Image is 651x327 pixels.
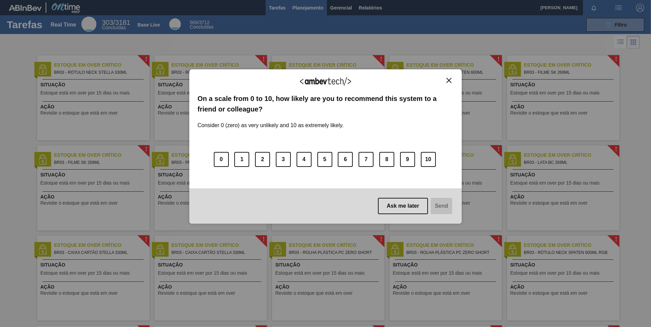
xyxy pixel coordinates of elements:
[234,152,249,167] button: 1
[317,152,332,167] button: 5
[400,152,415,167] button: 9
[197,114,344,128] label: Consider 0 (zero) as very unlikely and 10 as extremely likely.
[444,78,454,83] button: Close
[379,152,394,167] button: 8
[338,152,353,167] button: 6
[421,152,436,167] button: 10
[276,152,291,167] button: 3
[378,198,428,214] button: Ask me later
[197,93,454,114] label: On a scale from 0 to 10, how likely are you to recommend this system to a friend or colleague?
[300,77,351,86] img: Logo Ambevtech
[446,78,451,83] img: Close
[297,152,312,167] button: 4
[255,152,270,167] button: 2
[214,152,229,167] button: 0
[359,152,374,167] button: 7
